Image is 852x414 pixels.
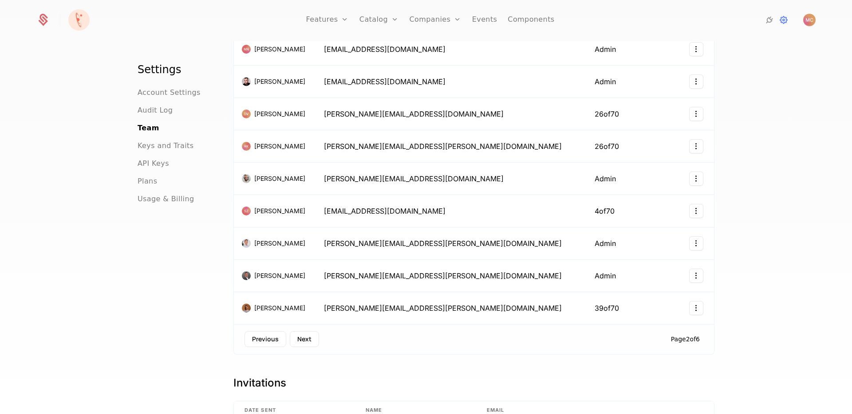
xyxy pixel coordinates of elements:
[242,174,251,183] img: Marko Bera
[254,271,305,280] span: [PERSON_NAME]
[324,109,504,118] span: [PERSON_NAME][EMAIL_ADDRESS][DOMAIN_NAME]
[242,77,251,86] img: Dzemil Dupljak
[764,15,775,25] a: Integrations
[254,174,305,183] span: [PERSON_NAME]
[254,142,305,151] span: [PERSON_NAME]
[595,77,616,86] span: Admin
[595,207,615,215] span: 4 of 70
[324,271,562,280] span: [PERSON_NAME][EMAIL_ADDRESS][PERSON_NAME][DOMAIN_NAME]
[290,331,319,347] button: Next
[689,172,703,186] button: Select action
[254,239,305,248] span: [PERSON_NAME]
[689,42,703,56] button: Select action
[68,9,90,31] img: Florence
[242,304,251,312] img: Boris Šiman
[254,109,305,118] span: [PERSON_NAME]
[245,331,286,347] button: Previous
[595,271,616,280] span: Admin
[242,271,251,280] img: Lazar Manasijevic
[138,62,212,204] nav: Main
[689,301,703,315] button: Select action
[671,335,703,344] div: Page 2 of 6
[254,304,305,312] span: [PERSON_NAME]
[254,77,305,86] span: [PERSON_NAME]
[138,123,159,133] a: Team
[242,239,251,248] img: Sam Frey
[595,304,619,312] span: 39 of 70
[254,207,305,215] span: [PERSON_NAME]
[595,45,616,54] span: Admin
[324,45,446,54] span: [EMAIL_ADDRESS][DOMAIN_NAME]
[324,174,504,183] span: [PERSON_NAME][EMAIL_ADDRESS][DOMAIN_NAME]
[242,109,251,118] img: Dragana Vujcic
[254,45,305,54] span: [PERSON_NAME]
[595,174,616,183] span: Admin
[138,176,157,187] a: Plans
[233,376,714,390] h1: Invitations
[689,236,703,250] button: Select action
[803,14,816,26] img: Marijana Colovic
[242,207,251,215] img: Sanja Zivotic
[689,269,703,283] button: Select action
[138,62,212,77] h1: Settings
[803,14,816,26] button: Open user button
[324,304,562,312] span: [PERSON_NAME][EMAIL_ADDRESS][PERSON_NAME][DOMAIN_NAME]
[138,105,173,116] a: Audit Log
[138,158,169,169] a: API Keys
[689,107,703,121] button: Select action
[138,194,194,204] a: Usage & Billing
[595,239,616,248] span: Admin
[242,142,251,151] img: Radoslav Kolaric
[324,77,446,86] span: [EMAIL_ADDRESS][DOMAIN_NAME]
[595,109,619,118] span: 26 of 70
[778,15,789,25] a: Settings
[324,239,562,248] span: [PERSON_NAME][EMAIL_ADDRESS][PERSON_NAME][DOMAIN_NAME]
[242,45,251,54] img: Nenad Nastasic
[689,74,703,89] button: Select action
[138,87,201,98] a: Account Settings
[138,141,193,151] a: Keys and Traits
[324,142,562,151] span: [PERSON_NAME][EMAIL_ADDRESS][PERSON_NAME][DOMAIN_NAME]
[324,207,446,215] span: [EMAIL_ADDRESS][DOMAIN_NAME]
[595,142,619,151] span: 26 of 70
[689,204,703,218] button: Select action
[689,139,703,153] button: Select action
